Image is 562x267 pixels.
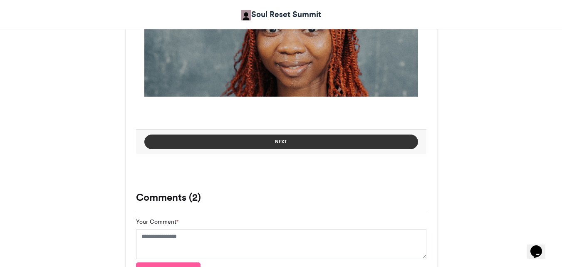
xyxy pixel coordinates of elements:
label: Your Comment [136,217,178,226]
button: Next [144,135,418,149]
h3: Comments (2) [136,192,426,202]
img: Eunice Adeola [241,10,251,20]
iframe: chat widget [527,234,554,259]
a: Soul Reset Summit [241,8,321,20]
